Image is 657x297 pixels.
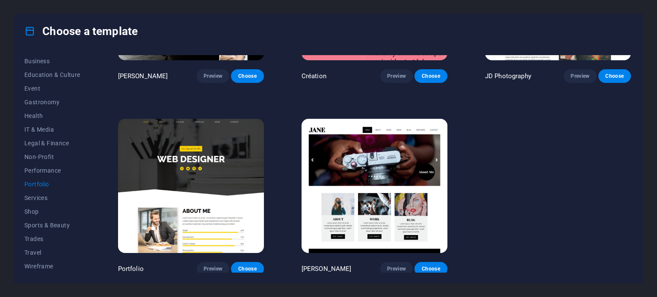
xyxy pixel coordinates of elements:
span: Performance [24,167,80,174]
span: Shop [24,208,80,215]
button: Business [24,54,80,68]
h4: Choose a template [24,24,138,38]
button: Choose [231,262,263,276]
button: Health [24,109,80,123]
span: Legal & Finance [24,140,80,147]
span: IT & Media [24,126,80,133]
span: Business [24,58,80,65]
button: Non-Profit [24,150,80,164]
button: Event [24,82,80,95]
span: Gastronomy [24,99,80,106]
p: Création [302,72,326,80]
span: Sports & Beauty [24,222,80,229]
button: Education & Culture [24,68,80,82]
img: Jane [302,119,447,253]
span: Health [24,112,80,119]
button: Services [24,191,80,205]
button: Choose [598,69,631,83]
span: Preview [204,73,222,79]
span: Preview [204,265,222,272]
span: Portfolio [24,181,80,188]
button: Sports & Beauty [24,218,80,232]
span: Education & Culture [24,71,80,78]
span: Preview [387,73,406,79]
span: Event [24,85,80,92]
img: Portfolio [118,119,264,253]
button: Choose [414,262,447,276]
span: Choose [605,73,624,79]
button: Trades [24,232,80,246]
span: Wireframe [24,263,80,270]
span: Travel [24,249,80,256]
button: Performance [24,164,80,177]
button: Preview [197,262,229,276]
p: JD Photography [485,72,531,80]
span: Choose [238,265,257,272]
p: Portfolio [118,265,144,273]
button: IT & Media [24,123,80,136]
p: [PERSON_NAME] [302,265,352,273]
button: Preview [380,69,413,83]
span: Services [24,194,80,201]
button: Legal & Finance [24,136,80,150]
span: Choose [421,265,440,272]
span: Preview [571,73,589,79]
button: Portfolio [24,177,80,191]
span: Preview [387,265,406,272]
span: Choose [238,73,257,79]
button: Choose [231,69,263,83]
button: Choose [414,69,447,83]
button: Gastronomy [24,95,80,109]
button: Preview [197,69,229,83]
button: Preview [380,262,413,276]
button: Wireframe [24,259,80,273]
button: Travel [24,246,80,259]
button: Shop [24,205,80,218]
p: [PERSON_NAME] [118,72,168,80]
span: Choose [421,73,440,79]
span: Trades [24,235,80,242]
button: Preview [564,69,596,83]
span: Non-Profit [24,153,80,160]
